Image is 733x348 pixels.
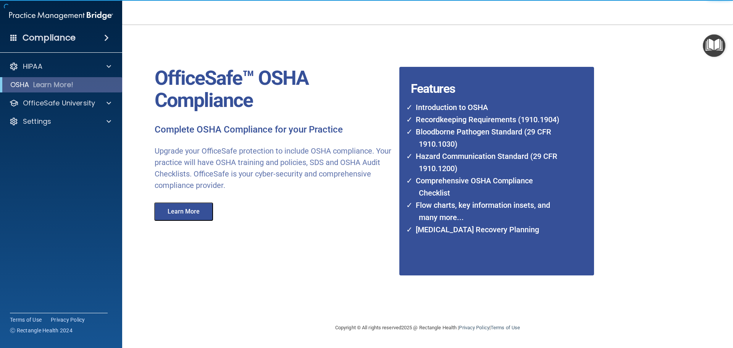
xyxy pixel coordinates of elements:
[601,294,724,324] iframe: Drift Widget Chat Controller
[10,80,29,89] p: OSHA
[411,101,564,113] li: Introduction to OSHA
[23,32,76,43] h4: Compliance
[703,34,725,57] button: Open Resource Center
[51,316,85,324] a: Privacy Policy
[459,325,489,330] a: Privacy Policy
[155,124,394,136] p: Complete OSHA Compliance for your Practice
[149,209,221,215] a: Learn More
[491,325,520,330] a: Terms of Use
[9,8,113,23] img: PMB logo
[154,202,213,221] button: Learn More
[23,99,95,108] p: OfficeSafe University
[23,62,42,71] p: HIPAA
[10,327,73,334] span: Ⓒ Rectangle Health 2024
[411,113,564,126] li: Recordkeeping Requirements (1910.1904)
[33,80,74,89] p: Learn More!
[155,145,394,191] p: Upgrade your OfficeSafe protection to include OSHA compliance. Your practice will have OSHA train...
[411,126,564,150] li: Bloodborne Pathogen Standard (29 CFR 1910.1030)
[399,67,574,82] h4: Features
[23,117,51,126] p: Settings
[411,175,564,199] li: Comprehensive OSHA Compliance Checklist
[411,223,564,236] li: [MEDICAL_DATA] Recovery Planning
[9,62,111,71] a: HIPAA
[155,67,394,112] p: OfficeSafe™ OSHA Compliance
[10,316,42,324] a: Terms of Use
[411,199,564,223] li: Flow charts, key information insets, and many more...
[411,150,564,175] li: Hazard Communication Standard (29 CFR 1910.1200)
[9,99,111,108] a: OfficeSafe University
[288,316,567,340] div: Copyright © All rights reserved 2025 @ Rectangle Health | |
[9,117,111,126] a: Settings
